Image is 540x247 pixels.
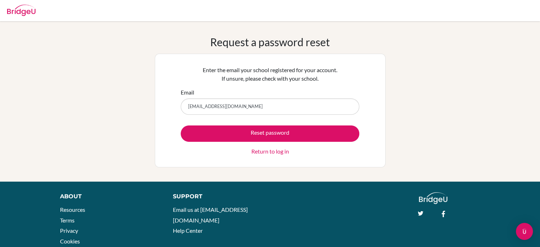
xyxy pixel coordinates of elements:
button: Reset password [181,125,359,142]
label: Email [181,88,194,97]
div: Open Intercom Messenger [516,223,533,240]
a: Return to log in [251,147,289,156]
div: Support [173,192,262,201]
a: Privacy [60,227,78,234]
a: Resources [60,206,85,213]
img: logo_white@2x-f4f0deed5e89b7ecb1c2cc34c3e3d731f90f0f143d5ea2071677605dd97b5244.png [419,192,448,204]
div: About [60,192,157,201]
a: Email us at [EMAIL_ADDRESS][DOMAIN_NAME] [173,206,248,224]
a: Cookies [60,238,80,245]
p: Enter the email your school registered for your account. If unsure, please check with your school. [181,66,359,83]
a: Terms [60,217,75,224]
h1: Request a password reset [210,36,330,48]
img: Bridge-U [7,5,36,16]
a: Help Center [173,227,203,234]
